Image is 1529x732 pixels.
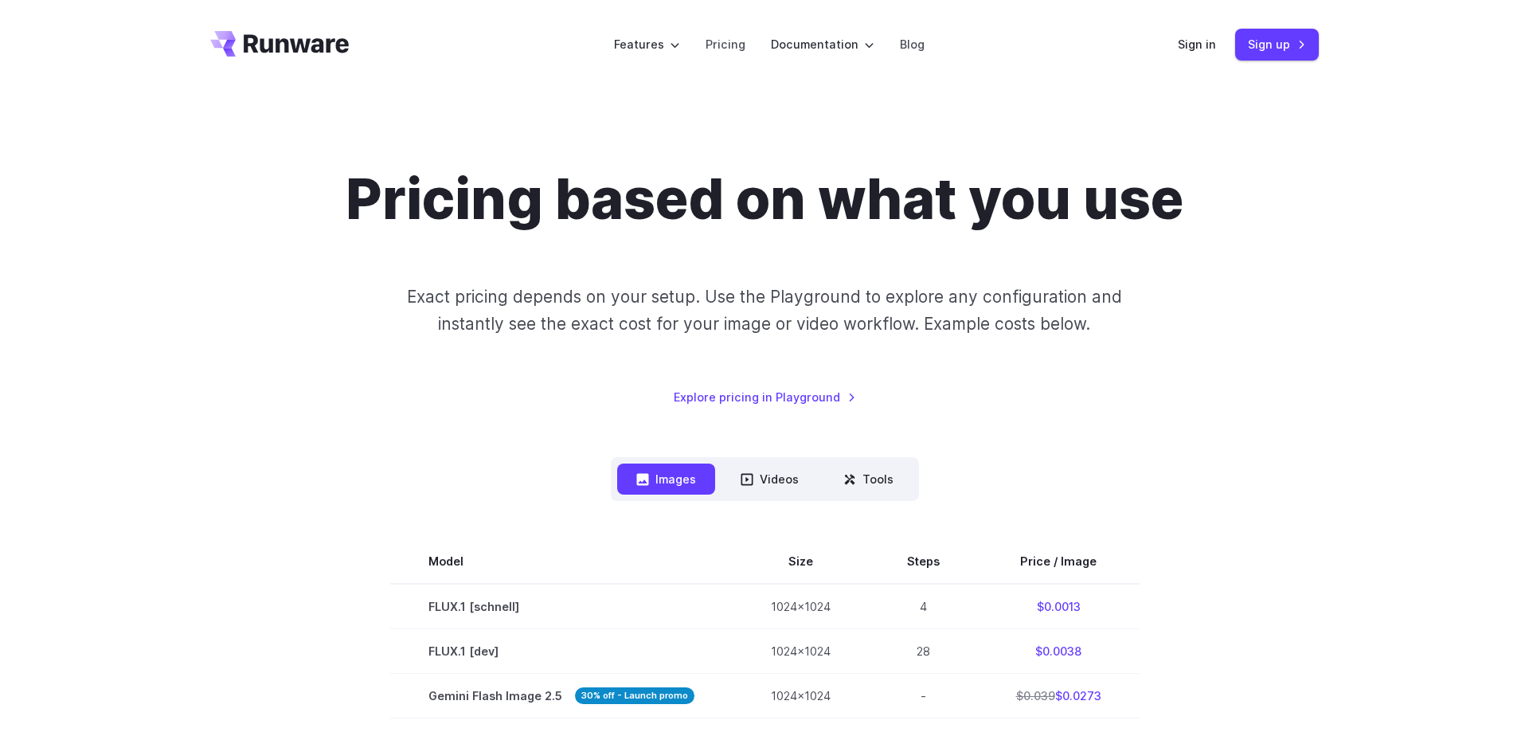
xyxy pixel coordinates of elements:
[1178,35,1216,53] a: Sign in
[900,35,925,53] a: Blog
[733,629,869,674] td: 1024x1024
[346,166,1183,233] h1: Pricing based on what you use
[674,388,856,406] a: Explore pricing in Playground
[390,584,733,629] td: FLUX.1 [schnell]
[390,629,733,674] td: FLUX.1 [dev]
[721,464,818,495] button: Videos
[978,539,1140,584] th: Price / Image
[824,464,913,495] button: Tools
[733,539,869,584] th: Size
[617,464,715,495] button: Images
[978,629,1140,674] td: $0.0038
[1016,689,1055,703] s: $0.039
[978,674,1140,718] td: $0.0273
[377,284,1152,337] p: Exact pricing depends on your setup. Use the Playground to explore any configuration and instantl...
[733,584,869,629] td: 1024x1024
[210,31,349,57] a: Go to /
[771,35,874,53] label: Documentation
[706,35,745,53] a: Pricing
[428,687,694,705] span: Gemini Flash Image 2.5
[869,539,978,584] th: Steps
[575,687,694,704] strong: 30% off - Launch promo
[869,584,978,629] td: 4
[869,629,978,674] td: 28
[869,674,978,718] td: -
[1235,29,1319,60] a: Sign up
[733,674,869,718] td: 1024x1024
[614,35,680,53] label: Features
[390,539,733,584] th: Model
[978,584,1140,629] td: $0.0013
